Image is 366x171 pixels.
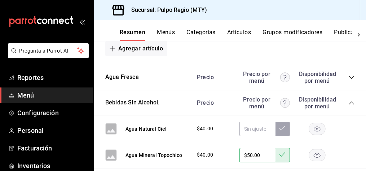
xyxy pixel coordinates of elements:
span: $40.00 [197,125,213,132]
span: Reportes [17,73,88,82]
span: Personal [17,126,88,135]
span: $40.00 [197,151,213,159]
div: Precio [190,99,236,106]
a: Pregunta a Parrot AI [5,52,89,60]
span: Menú [17,90,88,100]
span: Pregunta a Parrot AI [19,47,78,55]
div: Disponibilidad por menú [299,71,335,84]
div: Precio por menú [239,96,290,110]
button: Menús [157,29,175,41]
button: Resumen [120,29,145,41]
div: navigation tabs [120,29,352,41]
input: Sin ajuste [239,122,275,136]
button: Artículos [227,29,251,41]
button: Categorías [187,29,216,41]
button: Agua Mineral Topochico [125,152,182,159]
button: Pregunta a Parrot AI [8,43,89,58]
input: Sin ajuste [239,148,275,162]
button: Agua Fresca [105,73,139,81]
span: Inventarios [17,161,88,171]
button: collapse-category-row [349,100,354,106]
button: open_drawer_menu [79,19,85,24]
span: Configuración [17,108,88,118]
h3: Sucursal: Pulpo Regio (MTY) [125,6,207,14]
button: Grupos modificadores [263,29,322,41]
div: Disponibilidad por menú [299,96,335,110]
button: Agua Natural Ciel [125,125,167,132]
button: collapse-category-row [349,75,354,80]
div: Precio [190,74,236,81]
span: Facturación [17,143,88,153]
button: Publicar [334,29,356,41]
button: Agregar artículo [105,41,167,56]
button: Bebidas Sin Alcohol. [105,99,159,107]
div: Precio por menú [239,71,290,84]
